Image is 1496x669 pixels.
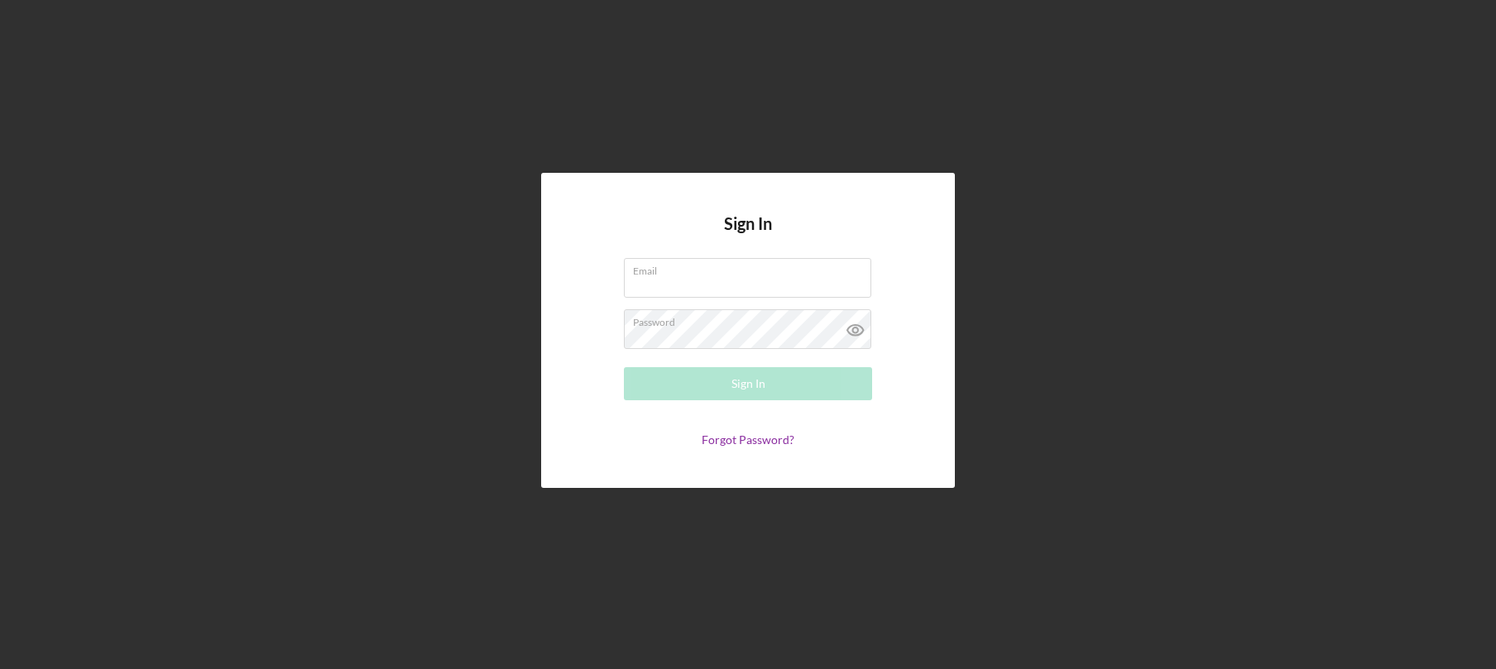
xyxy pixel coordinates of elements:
[624,367,872,400] button: Sign In
[702,432,794,447] a: Forgot Password?
[731,367,765,400] div: Sign In
[724,214,772,258] h4: Sign In
[633,259,871,277] label: Email
[633,310,871,328] label: Password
